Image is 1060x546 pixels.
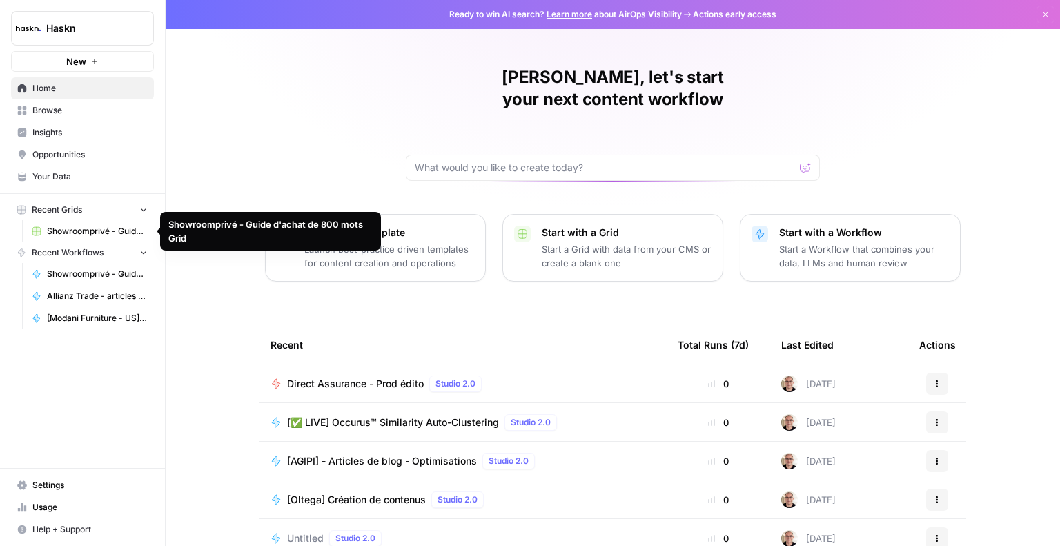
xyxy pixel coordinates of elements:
[449,8,682,21] span: Ready to win AI search? about AirOps Visibility
[47,225,148,237] span: Showroomprivé - Guide d'achat de 800 mots Grid
[489,455,529,467] span: Studio 2.0
[11,51,154,72] button: New
[542,242,711,270] p: Start a Grid with data from your CMS or create a blank one
[547,9,592,19] a: Learn more
[779,226,949,240] p: Start with a Workflow
[32,82,148,95] span: Home
[11,144,154,166] a: Opportunities
[26,285,154,307] a: Allianz Trade - articles de blog
[335,532,375,545] span: Studio 2.0
[271,414,656,431] a: [✅ LIVE] Occurus™ Similarity Auto-ClusteringStudio 2.0
[26,220,154,242] a: Showroomprivé - Guide d'achat de 800 mots Grid
[287,454,477,468] span: [AGIPI] - Articles de blog - Optimisations
[740,214,961,282] button: Start with a WorkflowStart a Workflow that combines your data, LLMs and human review
[287,532,324,545] span: Untitled
[271,491,656,508] a: [Oltega] Création de contenusStudio 2.0
[678,377,759,391] div: 0
[781,414,798,431] img: 7vx8zh0uhckvat9sl0ytjj9ndhgk
[32,126,148,139] span: Insights
[11,496,154,518] a: Usage
[304,226,474,240] p: Start with a Template
[32,170,148,183] span: Your Data
[271,326,656,364] div: Recent
[168,217,373,245] div: Showroomprivé - Guide d'achat de 800 mots Grid
[511,416,551,429] span: Studio 2.0
[693,8,776,21] span: Actions early access
[32,523,148,536] span: Help + Support
[781,453,836,469] div: [DATE]
[11,166,154,188] a: Your Data
[781,453,798,469] img: 7vx8zh0uhckvat9sl0ytjj9ndhgk
[11,11,154,46] button: Workspace: Haskn
[47,312,148,324] span: [Modani Furniture - US] Pages catégories
[32,204,82,216] span: Recent Grids
[66,55,86,68] span: New
[781,491,836,508] div: [DATE]
[781,491,798,508] img: 7vx8zh0uhckvat9sl0ytjj9ndhgk
[678,532,759,545] div: 0
[11,474,154,496] a: Settings
[542,226,711,240] p: Start with a Grid
[438,494,478,506] span: Studio 2.0
[46,21,130,35] span: Haskn
[415,161,794,175] input: What would you like to create today?
[502,214,723,282] button: Start with a GridStart a Grid with data from your CMS or create a blank one
[47,268,148,280] span: Showroomprivé - Guide d'achat de 800 mots
[11,99,154,121] a: Browse
[32,246,104,259] span: Recent Workflows
[287,493,426,507] span: [Oltega] Création de contenus
[678,454,759,468] div: 0
[304,242,474,270] p: Launch best-practice driven templates for content creation and operations
[406,66,820,110] h1: [PERSON_NAME], let's start your next content workflow
[287,416,499,429] span: [✅ LIVE] Occurus™ Similarity Auto-Clustering
[271,453,656,469] a: [AGIPI] - Articles de blog - OptimisationsStudio 2.0
[32,501,148,514] span: Usage
[919,326,956,364] div: Actions
[781,376,798,392] img: 7vx8zh0uhckvat9sl0ytjj9ndhgk
[16,16,41,41] img: Haskn Logo
[11,199,154,220] button: Recent Grids
[678,326,749,364] div: Total Runs (7d)
[781,326,834,364] div: Last Edited
[26,307,154,329] a: [Modani Furniture - US] Pages catégories
[11,77,154,99] a: Home
[11,242,154,263] button: Recent Workflows
[779,242,949,270] p: Start a Workflow that combines your data, LLMs and human review
[678,416,759,429] div: 0
[781,376,836,392] div: [DATE]
[32,148,148,161] span: Opportunities
[11,121,154,144] a: Insights
[435,378,475,390] span: Studio 2.0
[47,290,148,302] span: Allianz Trade - articles de blog
[678,493,759,507] div: 0
[26,263,154,285] a: Showroomprivé - Guide d'achat de 800 mots
[32,104,148,117] span: Browse
[287,377,424,391] span: Direct Assurance - Prod édito
[11,518,154,540] button: Help + Support
[781,414,836,431] div: [DATE]
[271,376,656,392] a: Direct Assurance - Prod éditoStudio 2.0
[32,479,148,491] span: Settings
